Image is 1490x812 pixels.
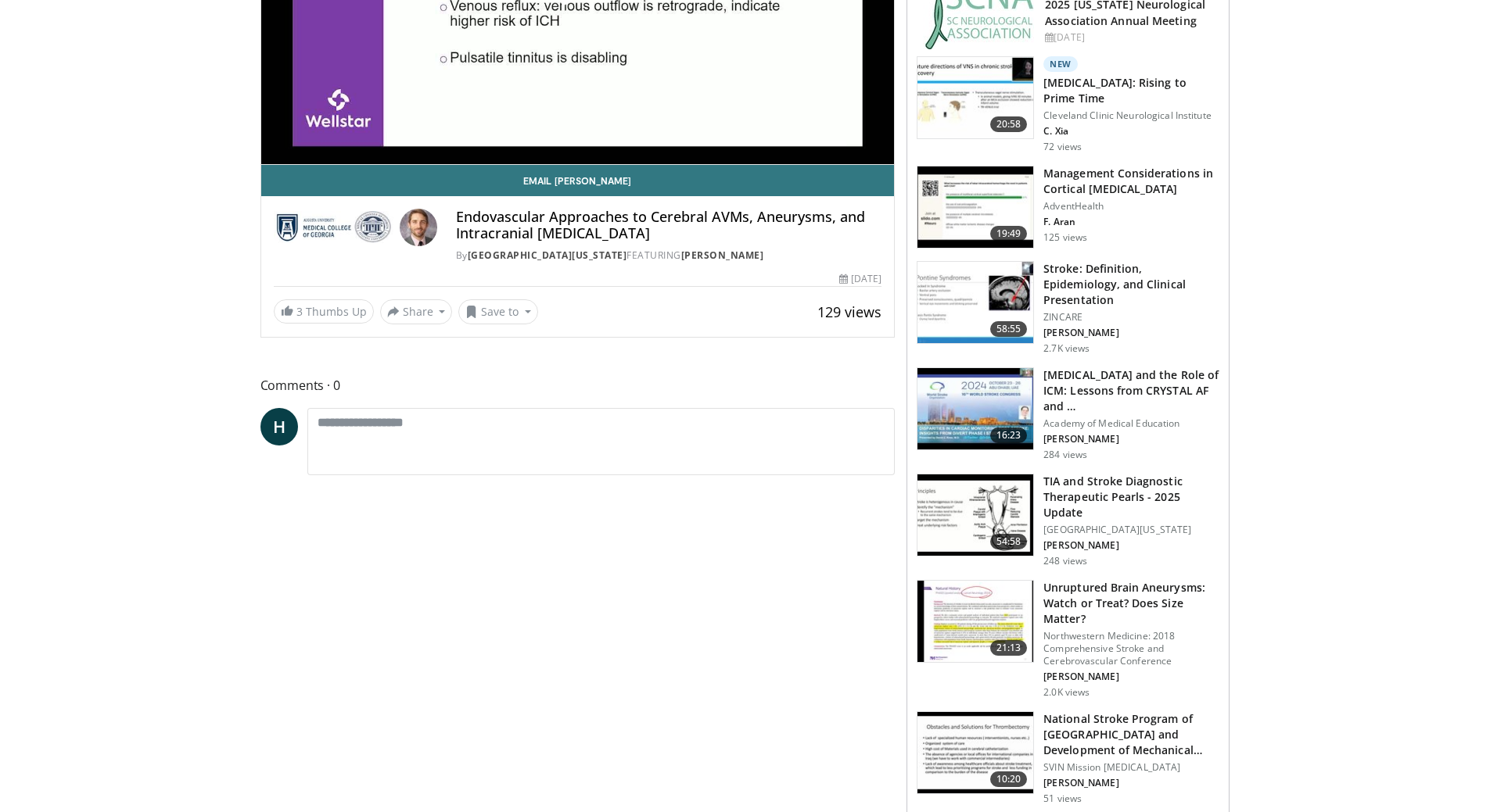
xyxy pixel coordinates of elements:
img: 43dcbb99-5764-4f51-bf18-3e9fe8b1d216.150x105_q85_crop-smart_upscale.jpg [917,166,1033,248]
h4: Endovascular Approaches to Cerebral AVMs, Aneurysms, and Intracranial [MEDICAL_DATA] [456,209,881,242]
span: 20:58 [990,116,1028,132]
img: 21644acc-d549-40a1-a273-1373a6213b4c.150x105_q85_crop-smart_upscale.jpg [917,581,1033,662]
span: 16:23 [990,427,1028,443]
img: f1d696cd-2275-40a1-93b3-437403182b66.150x105_q85_crop-smart_upscale.jpg [917,57,1033,138]
p: 72 views [1043,141,1082,153]
h3: TIA and Stroke Diagnostic Therapeutic Pearls - 2025 Update [1043,474,1219,520]
a: 10:20 National Stroke Program of [GEOGRAPHIC_DATA] and Development of Mechanical Thromb… SVIN Mis... [917,711,1219,805]
p: [PERSON_NAME] [1043,433,1219,445]
img: 7f5e6e4e-601e-4d36-9e50-26b8d3ed26c7.150x105_q85_crop-smart_upscale.jpg [917,712,1033,793]
a: 58:55 Stroke: Definition, Epidemiology, and Clinical Presentation ZINCARE [PERSON_NAME] 2.7K views [917,261,1219,355]
p: 51 views [1043,792,1082,805]
p: Academy of Medical Education [1043,417,1219,430]
a: 21:13 Unruptured Brain Aneurysms: Watch or Treat? Does Size Matter? Northwestern Medicine: 2018 C... [917,580,1219,699]
img: Medical College of Georgia - Augusta University [274,209,393,246]
img: 26d5732c-95f1-4678-895e-01ffe56ce748.150x105_q85_crop-smart_upscale.jpg [917,262,1033,343]
h3: [MEDICAL_DATA] and the Role of ICM: Lessons from CRYSTAL AF and … [1043,367,1219,414]
a: 16:23 [MEDICAL_DATA] and the Role of ICM: Lessons from CRYSTAL AF and … Academy of Medical Educat... [917,367,1219,461]
a: [PERSON_NAME] [681,249,764,262]
p: 125 views [1043,231,1087,244]
p: [PERSON_NAME] [1043,327,1219,339]
span: 3 [296,304,303,319]
button: Save to [458,299,538,324]
h3: Management Considerations in Cortical [MEDICAL_DATA] [1043,166,1219,197]
p: C. Xia [1043,125,1219,138]
a: Email [PERSON_NAME] [261,165,895,196]
a: 54:58 TIA and Stroke Diagnostic Therapeutic Pearls - 2025 Update [GEOGRAPHIC_DATA][US_STATE] [PER... [917,474,1219,567]
img: Avatar [400,209,437,246]
span: 19:49 [990,226,1028,241]
p: 248 views [1043,555,1087,567]
h3: Stroke: Definition, Epidemiology, and Clinical Presentation [1043,261,1219,308]
p: ZINCARE [1043,311,1219,324]
p: F. Aran [1043,216,1219,228]
h3: National Stroke Program of [GEOGRAPHIC_DATA] and Development of Mechanical Thromb… [1043,711,1219,758]
span: 21:13 [990,640,1028,656]
p: [GEOGRAPHIC_DATA][US_STATE] [1043,524,1219,536]
a: H [260,408,298,445]
h3: [MEDICAL_DATA]: Rising to Prime Time [1043,75,1219,106]
div: By FEATURING [456,249,881,263]
p: 2.7K views [1043,342,1090,355]
p: [PERSON_NAME] [1043,777,1219,789]
p: [PERSON_NAME] [1043,671,1219,683]
button: Share [380,299,453,324]
a: [GEOGRAPHIC_DATA][US_STATE] [468,249,627,262]
div: [DATE] [1045,30,1216,45]
span: 129 views [817,302,881,321]
span: 10:20 [990,771,1028,787]
p: New [1043,56,1078,72]
p: Northwestern Medicine: 2018 Comprehensive Stroke and Cerebrovascular Conference [1043,630,1219,667]
p: 2.0K views [1043,686,1090,699]
a: 3 Thumbs Up [274,299,374,324]
span: 58:55 [990,321,1028,337]
a: 19:49 Management Considerations in Cortical [MEDICAL_DATA] AdventHealth F. Aran 125 views [917,166,1219,249]
p: Cleveland Clinic Neurological Institute [1043,109,1219,122]
span: Comments 0 [260,375,896,395]
img: 64538175-078f-408f-93bb-01b902d7e9f3.150x105_q85_crop-smart_upscale.jpg [917,368,1033,449]
h3: Unruptured Brain Aneurysms: Watch or Treat? Does Size Matter? [1043,580,1219,627]
img: fc3f58e6-7118-461f-a231-bfbedffd6908.150x105_q85_crop-smart_upscale.jpg [917,474,1033,556]
p: 284 views [1043,449,1087,461]
div: [DATE] [839,272,881,286]
p: [PERSON_NAME] [1043,539,1219,552]
p: SVIN Mission [MEDICAL_DATA] [1043,761,1219,774]
p: AdventHealth [1043,200,1219,213]
a: 20:58 New [MEDICAL_DATA]: Rising to Prime Time Cleveland Clinic Neurological Institute C. Xia 72 ... [917,56,1219,153]
span: 54:58 [990,534,1028,549]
